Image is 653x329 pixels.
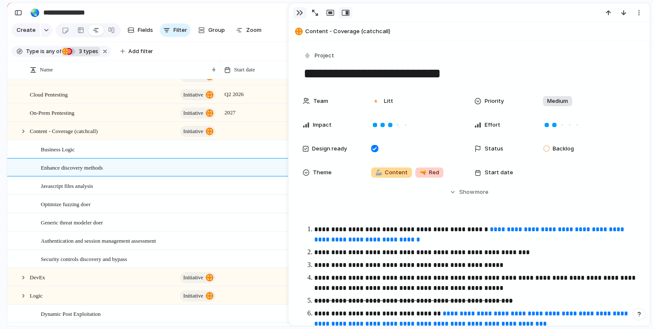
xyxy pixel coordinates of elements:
[28,6,42,20] button: 🌏
[160,23,190,37] button: Filter
[234,65,255,74] span: Start date
[26,48,39,55] span: Type
[485,97,504,105] span: Priority
[30,89,68,99] span: Cloud Pentesting
[222,89,246,99] span: Q2 2026
[77,48,83,54] span: 3
[305,27,646,36] span: Content - Coverage (catchcall)
[30,126,98,136] span: Content - Coverage (catchcall)
[41,217,103,227] span: Generic threat modeler doer
[115,45,158,57] button: Add filter
[303,184,636,200] button: Showmore
[173,26,187,34] span: Filter
[292,25,646,38] button: Content - Coverage (catchcall)
[375,169,382,176] span: 🦾
[77,48,98,55] span: types
[62,47,100,56] button: 3 types
[30,108,74,117] span: On-Prem Pentesting
[45,48,61,55] span: any of
[41,309,101,318] span: Dynamic Post Exploitation
[41,181,93,190] span: Javascript files analysis
[41,254,127,264] span: Security controls discovery and bypass
[553,145,574,153] span: Backlog
[475,188,488,196] span: more
[302,50,337,62] button: Project
[30,7,40,18] div: 🌏
[41,144,75,154] span: Business Logic
[194,23,229,37] button: Group
[208,26,225,34] span: Group
[183,272,203,284] span: initiative
[30,272,45,282] span: DevEx
[233,23,265,37] button: Zoom
[313,168,332,177] span: Theme
[183,290,203,302] span: initiative
[313,121,332,129] span: Impact
[41,199,91,209] span: Optimize fuzzing doer
[39,47,63,56] button: isany of
[40,65,53,74] span: Name
[180,71,216,82] button: initiative
[183,89,203,101] span: initiative
[128,48,153,55] span: Add filter
[183,107,203,119] span: initiative
[459,188,474,196] span: Show
[30,290,43,300] span: Logic
[375,168,408,177] span: Content
[384,97,393,105] span: Litt
[138,26,153,34] span: Fields
[11,23,40,37] button: Create
[180,272,216,283] button: initiative
[315,51,334,60] span: Project
[180,108,216,119] button: initiative
[41,235,156,245] span: Authentication and session management assessment
[313,97,328,105] span: Team
[420,168,439,177] span: Red
[40,48,45,55] span: is
[124,23,156,37] button: Fields
[485,145,503,153] span: Status
[180,126,216,137] button: initiative
[485,168,513,177] span: Start date
[420,169,426,176] span: 🔫
[17,26,36,34] span: Create
[547,97,568,105] span: Medium
[183,125,203,137] span: initiative
[180,89,216,100] button: initiative
[312,145,347,153] span: Design ready
[246,26,261,34] span: Zoom
[485,121,500,129] span: Effort
[41,162,103,172] span: Enhance discovery methods
[222,108,238,118] span: 2027
[180,290,216,301] button: initiative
